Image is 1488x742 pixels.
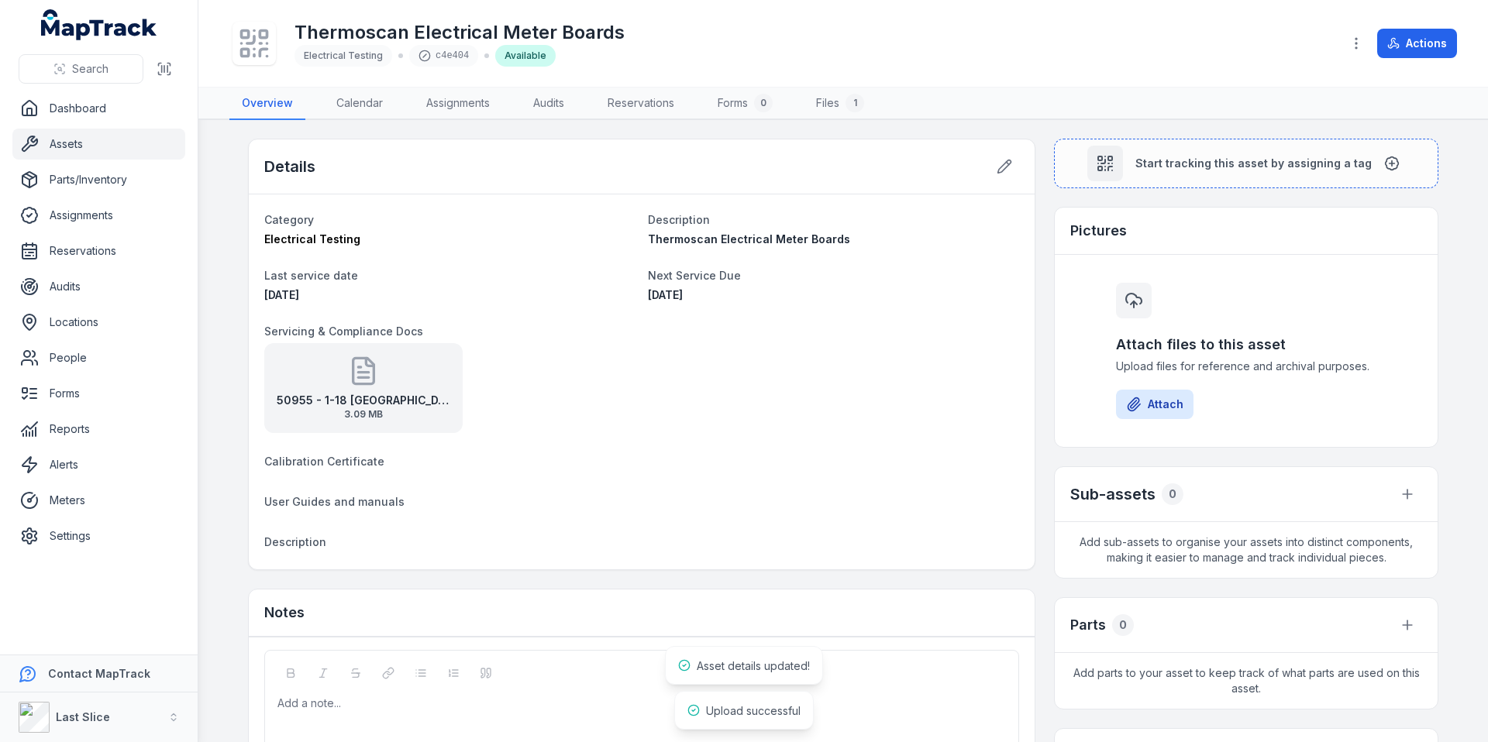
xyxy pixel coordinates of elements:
[264,288,299,301] time: 23/07/2025, 12:00:00 am
[48,667,150,680] strong: Contact MapTrack
[304,50,383,61] span: Electrical Testing
[1055,653,1438,709] span: Add parts to your asset to keep track of what parts are used on this asset.
[1116,334,1376,356] h3: Attach files to this asset
[324,88,395,120] a: Calendar
[1070,220,1127,242] h3: Pictures
[12,485,185,516] a: Meters
[595,88,687,120] a: Reservations
[12,414,185,445] a: Reports
[754,94,773,112] div: 0
[521,88,577,120] a: Audits
[12,520,185,551] a: Settings
[264,156,315,177] h2: Details
[804,88,877,120] a: Files1
[277,393,450,408] strong: 50955 - 1-18 [GEOGRAPHIC_DATA] [GEOGRAPHIC_DATA] Thermoscan inspection report [DATE]
[1070,483,1156,505] h2: Sub-assets
[12,342,185,373] a: People
[12,235,185,266] a: Reservations
[697,659,810,672] span: Asset details updated!
[648,288,683,301] time: 23/07/2026, 12:00:00 am
[648,232,850,246] span: Thermoscan Electrical Meter Boards
[41,9,157,40] a: MapTrack
[1070,614,1106,636] h3: Parts
[12,93,185,124] a: Dashboard
[648,288,683,301] span: [DATE]
[229,88,305,120] a: Overview
[12,200,185,231] a: Assignments
[12,307,185,338] a: Locations
[264,325,423,338] span: Servicing & Compliance Docs
[264,535,326,548] span: Description
[12,164,185,195] a: Parts/Inventory
[1377,29,1457,58] button: Actions
[19,54,143,84] button: Search
[648,269,741,282] span: Next Service Due
[264,495,405,508] span: User Guides and manuals
[264,455,384,468] span: Calibration Certificate
[414,88,502,120] a: Assignments
[846,94,864,112] div: 1
[1054,139,1438,188] button: Start tracking this asset by assigning a tag
[1135,156,1372,171] span: Start tracking this asset by assigning a tag
[12,271,185,302] a: Audits
[72,61,108,77] span: Search
[1116,390,1193,419] button: Attach
[12,449,185,480] a: Alerts
[706,704,801,717] span: Upload successful
[495,45,556,67] div: Available
[277,408,450,421] span: 3.09 MB
[56,710,110,723] strong: Last Slice
[1112,614,1134,636] div: 0
[648,213,710,226] span: Description
[294,20,625,45] h1: Thermoscan Electrical Meter Boards
[264,232,360,246] span: Electrical Testing
[1162,483,1183,505] div: 0
[264,269,358,282] span: Last service date
[264,288,299,301] span: [DATE]
[1116,359,1376,374] span: Upload files for reference and archival purposes.
[705,88,785,120] a: Forms0
[264,213,314,226] span: Category
[409,45,478,67] div: c4e404
[1055,522,1438,578] span: Add sub-assets to organise your assets into distinct components, making it easier to manage and t...
[12,129,185,160] a: Assets
[12,378,185,409] a: Forms
[264,602,305,623] h3: Notes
